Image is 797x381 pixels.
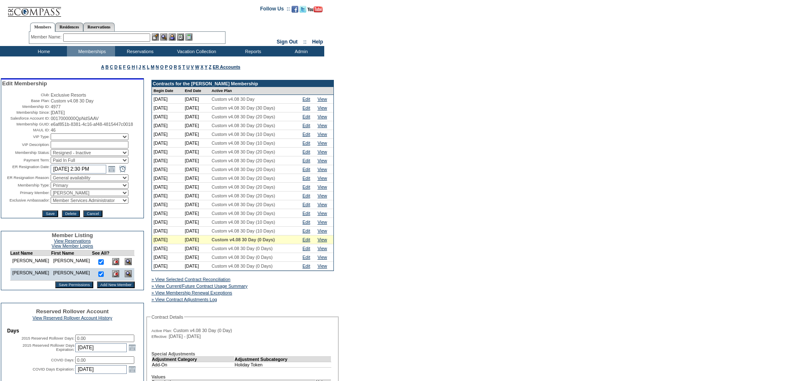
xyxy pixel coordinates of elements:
a: L [147,64,149,69]
td: [DATE] [183,262,210,271]
a: Z [209,64,212,69]
a: Edit [302,114,310,119]
td: [DATE] [152,183,183,192]
span: Custom v4.08 30 Day (20 Days) [212,202,275,207]
td: [DATE] [183,130,210,139]
input: Cancel [83,210,102,217]
span: Custom v4.08 30 Day (0 Day) [173,328,232,333]
a: P [165,64,168,69]
td: [DATE] [183,183,210,192]
a: Open the calendar popup. [128,343,137,352]
a: Edit [302,263,310,268]
a: View [318,263,327,268]
td: [DATE] [183,174,210,183]
a: View Member Logins [51,243,93,248]
td: Contracts for the [PERSON_NAME] Membership [152,80,333,87]
a: View [318,255,327,260]
a: Q [169,64,172,69]
a: » View Membership Renewal Exceptions [151,290,232,295]
input: Add New Member [97,281,135,288]
td: Exclusive Ambassador: [2,197,50,204]
td: [DATE] [183,165,210,174]
td: [DATE] [183,253,210,262]
span: Custom v4.08 30 Day (20 Days) [212,158,275,163]
td: [DATE] [183,139,210,148]
td: Membership GUID: [2,122,50,127]
span: Custom v4.08 30 Day (20 Days) [212,176,275,181]
td: [PERSON_NAME] [51,268,92,281]
td: Add-On [152,362,235,367]
a: Edit [302,228,310,233]
a: Members [30,23,56,32]
td: [DATE] [152,253,183,262]
a: » View Selected Contract Reconciliation [151,277,231,282]
a: View [318,220,327,225]
td: [DATE] [152,165,183,174]
span: Custom v4.08 30 Day (20 Days) [212,184,275,189]
a: View [318,211,327,216]
input: Save [42,210,58,217]
td: [DATE] [152,95,183,104]
a: View [318,184,327,189]
a: View [318,158,327,163]
img: View Dashboard [125,258,132,265]
td: [DATE] [152,192,183,200]
a: W [195,64,199,69]
label: 2015 Reserved Rollover Days: [21,336,74,340]
span: Custom v4.08 30 Day (0 Days) [212,263,273,268]
td: Payment Term: [2,157,50,164]
span: Custom v4.08 30 Day (20 Days) [212,123,275,128]
a: View Reservations [54,238,91,243]
td: VIP Type: [2,133,50,140]
td: [DATE] [152,244,183,253]
img: Impersonate [169,33,176,41]
a: Edit [302,158,310,163]
td: [DATE] [152,156,183,165]
td: ER Resignation Date: [2,164,50,174]
td: Adjustment Category [152,356,235,362]
span: [DATE] [51,110,65,115]
a: » View Contract Adjustments Log [151,297,217,302]
a: View [318,132,327,137]
td: [DATE] [183,227,210,235]
td: Membership Status: [2,149,50,156]
td: [DATE] [152,209,183,218]
a: X [200,64,203,69]
td: [DATE] [183,148,210,156]
label: 2015 Reserved Rollover Days Expiration: [23,343,74,352]
td: First Name [51,251,92,256]
a: View [318,228,327,233]
td: Salesforce Account ID: [2,116,50,121]
a: Open the calendar popup. [107,164,116,174]
span: Custom v4.08 30 Day [212,97,254,102]
b: Special Adjustments [151,351,195,356]
span: Custom v4.08 30 Day [51,98,93,103]
a: U [186,64,190,69]
img: Delete [112,258,119,265]
span: Custom v4.08 30 Day (20 Days) [212,149,275,154]
a: Edit [302,132,310,137]
a: View [318,149,327,154]
a: Edit [302,149,310,154]
td: [DATE] [152,139,183,148]
label: COVID Days: [51,358,74,362]
span: e6af851b-8381-4c16-af48-4815447c0018 [51,122,133,127]
a: View [318,105,327,110]
span: Reserved Rollover Account [36,308,109,315]
span: Active Plan: [151,328,172,333]
td: VIP Description: [2,141,50,148]
a: V [191,64,194,69]
span: [DATE] - [DATE] [169,334,201,339]
span: Custom v4.08 30 Day (30 Days) [212,105,275,110]
td: [DATE] [152,148,183,156]
span: 46 [51,128,56,133]
a: O [160,64,164,69]
img: Reservations [177,33,184,41]
td: [DATE] [152,262,183,271]
td: [DATE] [183,95,210,104]
td: Base Plan: [2,98,50,103]
td: [DATE] [183,218,210,227]
span: :: [303,39,307,45]
a: Open the time view popup. [118,164,127,174]
a: H [132,64,135,69]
